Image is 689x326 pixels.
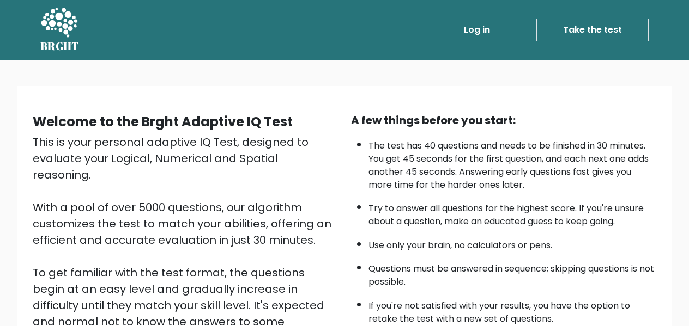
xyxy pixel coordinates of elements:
a: Take the test [536,19,649,41]
li: Try to answer all questions for the highest score. If you're unsure about a question, make an edu... [368,196,656,228]
li: If you're not satisfied with your results, you have the option to retake the test with a new set ... [368,294,656,325]
li: Use only your brain, no calculators or pens. [368,233,656,252]
li: The test has 40 questions and needs to be finished in 30 minutes. You get 45 seconds for the firs... [368,134,656,192]
div: A few things before you start: [351,112,656,128]
a: BRGHT [40,4,80,56]
a: Log in [460,19,494,41]
li: Questions must be answered in sequence; skipping questions is not possible. [368,257,656,288]
b: Welcome to the Brght Adaptive IQ Test [33,113,293,131]
h5: BRGHT [40,40,80,53]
